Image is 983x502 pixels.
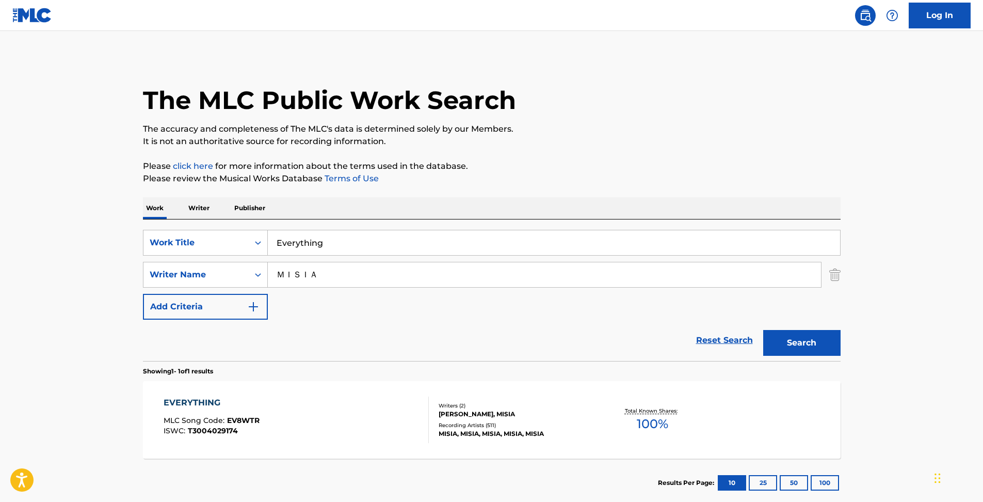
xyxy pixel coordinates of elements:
[855,5,876,26] a: Public Search
[780,475,808,491] button: 50
[934,463,941,494] div: ドラッグ
[150,269,243,281] div: Writer Name
[164,397,260,409] div: EVERYTHING
[439,402,594,410] div: Writers ( 2 )
[859,9,872,22] img: search
[143,294,268,320] button: Add Criteria
[439,410,594,419] div: [PERSON_NAME], MISIA
[439,429,594,438] div: MISIA, MISIA, MISIA, MISIA, MISIA
[164,426,188,435] span: ISWC :
[227,416,260,425] span: EV8WTR
[931,452,983,502] div: チャットウィジェット
[909,3,971,28] a: Log In
[323,174,379,183] a: Terms of Use
[658,478,717,488] p: Results Per Page:
[439,421,594,429] div: Recording Artists ( 511 )
[164,416,227,425] span: MLC Song Code :
[143,85,516,116] h1: The MLC Public Work Search
[143,123,841,135] p: The accuracy and completeness of The MLC's data is determined solely by our Members.
[143,197,167,219] p: Work
[185,197,213,219] p: Writer
[143,135,841,148] p: It is not an authoritative source for recording information.
[882,5,903,26] div: Help
[173,161,213,171] a: click here
[247,301,260,313] img: 9d2ae6d4665cec9f34b9.svg
[749,475,777,491] button: 25
[637,415,668,433] span: 100 %
[931,452,983,502] iframe: Chat Widget
[763,330,841,356] button: Search
[718,475,746,491] button: 10
[886,9,898,22] img: help
[625,407,680,415] p: Total Known Shares:
[150,237,243,249] div: Work Title
[143,381,841,459] a: EVERYTHINGMLC Song Code:EV8WTRISWC:T3004029174Writers (2)[PERSON_NAME], MISIARecording Artists (5...
[143,367,213,376] p: Showing 1 - 1 of 1 results
[143,172,841,185] p: Please review the Musical Works Database
[143,160,841,172] p: Please for more information about the terms used in the database.
[811,475,839,491] button: 100
[12,8,52,23] img: MLC Logo
[143,230,841,361] form: Search Form
[231,197,268,219] p: Publisher
[829,262,841,288] img: Delete Criterion
[691,329,758,352] a: Reset Search
[188,426,238,435] span: T3004029174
